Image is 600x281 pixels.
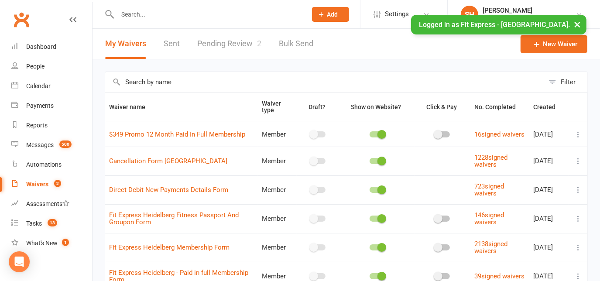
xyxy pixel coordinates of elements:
[301,102,335,112] button: Draft?
[26,181,48,188] div: Waivers
[109,130,245,138] a: $349 Promo 12 Month Paid In Full Membership
[533,103,565,110] span: Created
[258,93,297,122] th: Waiver type
[474,154,507,169] a: 1228signed waivers
[258,122,297,147] td: Member
[385,4,409,24] span: Settings
[474,272,525,280] a: 39signed waivers
[11,76,92,96] a: Calendar
[418,102,466,112] button: Click & Pay
[419,21,570,29] span: Logged in as Fit Express - [GEOGRAPHIC_DATA].
[529,175,569,204] td: [DATE]
[474,240,507,255] a: 2138signed waivers
[11,57,92,76] a: People
[11,214,92,233] a: Tasks 13
[474,130,525,138] a: 16signed waivers
[109,186,228,194] a: Direct Debit New Payments Details Form
[529,147,569,175] td: [DATE]
[11,155,92,175] a: Automations
[529,233,569,262] td: [DATE]
[9,251,30,272] div: Open Intercom Messenger
[351,103,401,110] span: Show on Website?
[109,103,155,110] span: Waiver name
[109,102,155,112] button: Waiver name
[115,8,301,21] input: Search...
[62,239,69,246] span: 1
[343,102,411,112] button: Show on Website?
[561,77,576,87] div: Filter
[105,72,544,92] input: Search by name
[569,15,585,34] button: ×
[258,147,297,175] td: Member
[109,243,230,251] a: Fit Express Heidelberg Membership Form
[164,29,180,59] a: Sent
[529,204,569,233] td: [DATE]
[529,122,569,147] td: [DATE]
[26,141,54,148] div: Messages
[26,63,45,70] div: People
[461,6,478,23] div: SH
[26,102,54,109] div: Payments
[11,175,92,194] a: Waivers 2
[54,180,61,187] span: 2
[312,7,349,22] button: Add
[59,140,72,148] span: 500
[197,29,261,59] a: Pending Review2
[11,37,92,57] a: Dashboard
[474,211,504,226] a: 146signed waivers
[309,103,326,110] span: Draft?
[11,96,92,116] a: Payments
[521,35,587,53] a: New Waiver
[26,82,51,89] div: Calendar
[109,211,239,226] a: Fit Express Heidelberg Fitness Passport And Groupon Form
[10,9,32,31] a: Clubworx
[11,194,92,214] a: Assessments
[11,233,92,253] a: What's New1
[48,219,57,226] span: 13
[26,200,69,207] div: Assessments
[258,233,297,262] td: Member
[426,103,457,110] span: Click & Pay
[533,102,565,112] button: Created
[26,43,56,50] div: Dashboard
[258,204,297,233] td: Member
[105,29,146,59] button: My Waivers
[483,14,576,22] div: Fit Express - [GEOGRAPHIC_DATA]
[26,122,48,129] div: Reports
[26,161,62,168] div: Automations
[11,135,92,155] a: Messages 500
[258,175,297,204] td: Member
[327,11,338,18] span: Add
[26,220,42,227] div: Tasks
[470,93,529,122] th: No. Completed
[109,157,227,165] a: Cancellation Form [GEOGRAPHIC_DATA]
[544,72,587,92] button: Filter
[279,29,313,59] a: Bulk Send
[26,240,58,247] div: What's New
[483,7,576,14] div: [PERSON_NAME]
[257,39,261,48] span: 2
[474,182,504,198] a: 723signed waivers
[11,116,92,135] a: Reports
